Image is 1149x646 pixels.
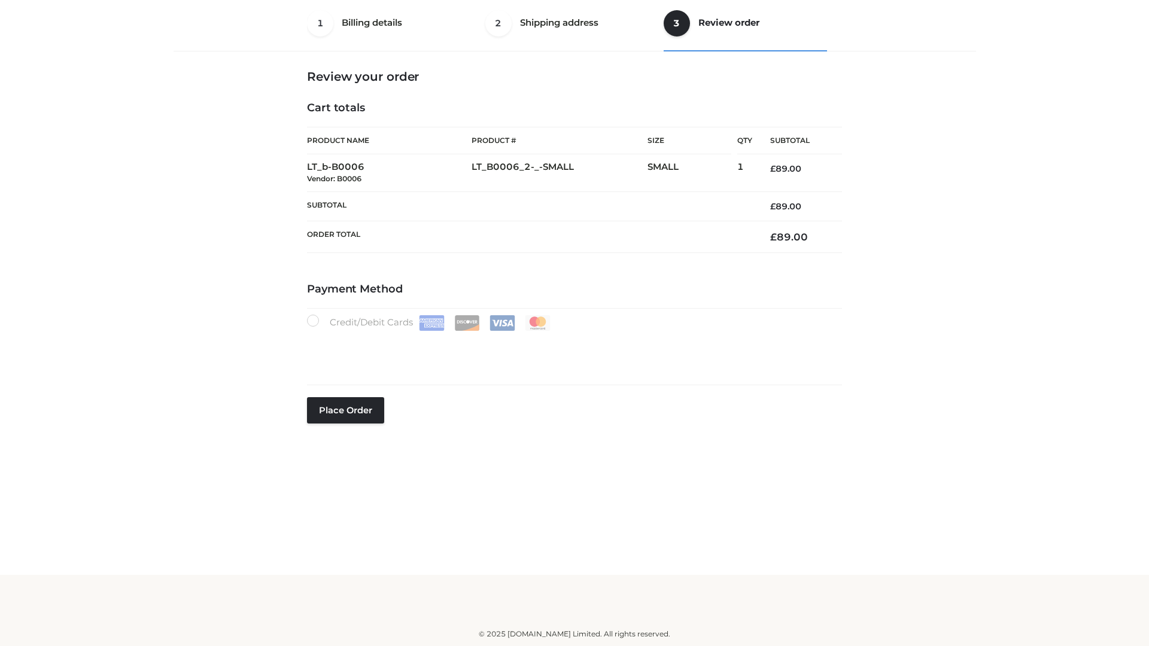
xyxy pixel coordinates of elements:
td: LT_b-B0006 [307,154,472,192]
th: Product Name [307,127,472,154]
label: Credit/Debit Cards [307,315,552,331]
img: Amex [419,315,445,331]
span: £ [770,231,777,243]
th: Order Total [307,221,752,253]
bdi: 89.00 [770,201,801,212]
bdi: 89.00 [770,163,801,174]
th: Subtotal [752,127,842,154]
bdi: 89.00 [770,231,808,243]
h4: Payment Method [307,283,842,296]
td: SMALL [648,154,737,192]
div: © 2025 [DOMAIN_NAME] Limited. All rights reserved. [178,628,971,640]
th: Qty [737,127,752,154]
small: Vendor: B0006 [307,174,361,183]
th: Product # [472,127,648,154]
td: LT_B0006_2-_-SMALL [472,154,648,192]
span: £ [770,201,776,212]
img: Mastercard [525,315,551,331]
h4: Cart totals [307,102,842,115]
iframe: Secure payment input frame [305,328,840,372]
th: Subtotal [307,191,752,221]
img: Discover [454,315,480,331]
button: Place order [307,397,384,423]
span: £ [770,163,776,174]
img: Visa [490,315,515,331]
h3: Review your order [307,69,842,84]
th: Size [648,127,731,154]
td: 1 [737,154,752,192]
